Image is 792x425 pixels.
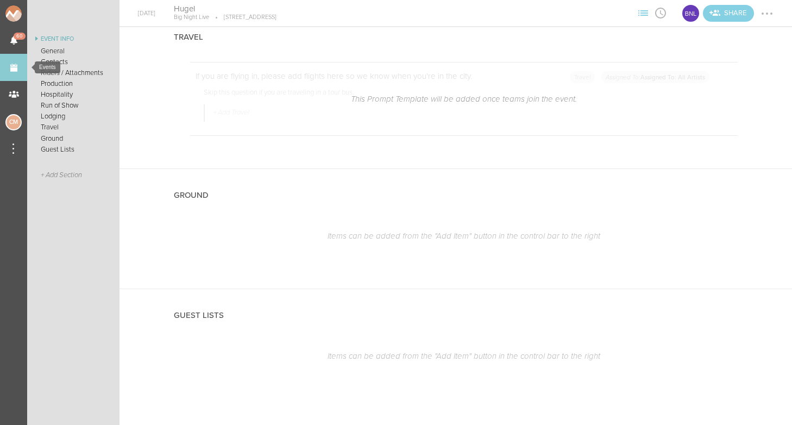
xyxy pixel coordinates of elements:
[174,33,203,42] h4: Travel
[634,9,652,16] span: View Sections
[5,114,22,130] div: Charlie McGinley
[5,5,67,22] img: NOMAD
[681,4,700,23] div: Big Night Live
[27,78,120,89] a: Production
[681,4,700,23] div: BNL
[27,46,120,57] a: General
[41,171,82,179] span: + Add Section
[209,14,276,21] p: [STREET_ADDRESS]
[703,5,754,22] a: Invite teams to the Event
[27,133,120,144] a: Ground
[27,122,120,133] a: Travel
[703,5,754,22] div: Share
[174,191,209,200] h4: Ground
[190,351,738,361] p: Items can be added from the "Add Item" button in the control bar to the right
[174,4,276,14] h4: Hugel
[27,33,120,46] a: Event Info
[190,231,738,241] p: Items can be added from the "Add Item" button in the control bar to the right
[27,100,120,111] a: Run of Show
[652,9,669,16] span: View Itinerary
[174,14,209,21] p: Big Night Live
[174,311,224,320] h4: Guest Lists
[27,144,120,155] a: Guest Lists
[27,57,120,67] a: Contacts
[14,33,26,40] span: 60
[27,111,120,122] a: Lodging
[27,67,120,78] a: Riders / Attachments
[27,89,120,100] a: Hospitality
